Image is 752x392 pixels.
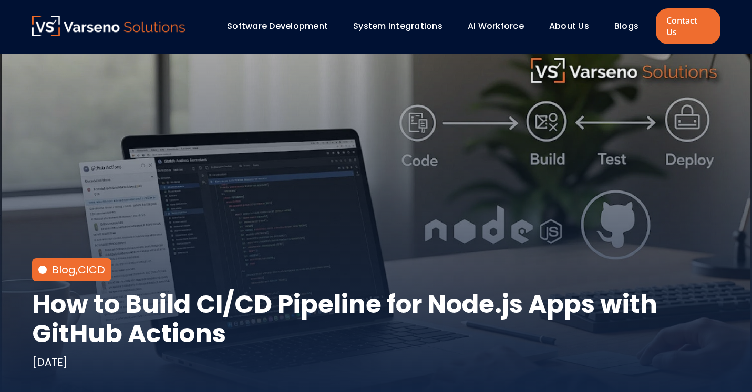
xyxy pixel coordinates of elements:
[222,17,343,35] div: Software Development
[549,20,589,32] a: About Us
[227,20,328,32] a: Software Development
[78,262,105,277] a: CICD
[614,20,638,32] a: Blogs
[609,17,653,35] div: Blogs
[462,17,539,35] div: AI Workforce
[32,16,186,36] img: Varseno Solutions – Product Engineering & IT Services
[468,20,524,32] a: AI Workforce
[656,8,720,44] a: Contact Us
[353,20,442,32] a: System Integrations
[348,17,457,35] div: System Integrations
[52,262,76,277] a: Blog
[32,290,720,348] h1: How to Build CI/CD Pipeline for Node.js Apps with GitHub Actions
[544,17,604,35] div: About Us
[32,355,68,369] div: [DATE]
[32,16,186,37] a: Varseno Solutions – Product Engineering & IT Services
[52,262,105,277] div: ,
